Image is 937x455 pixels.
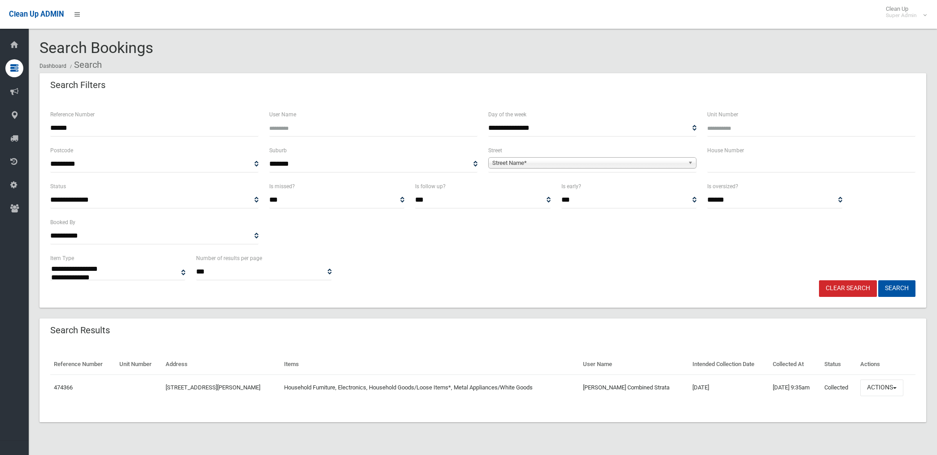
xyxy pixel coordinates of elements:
label: Suburb [269,146,287,155]
label: Booked By [50,217,75,227]
label: House Number [707,146,744,155]
label: Postcode [50,146,73,155]
label: Street [488,146,502,155]
th: User Name [579,354,689,375]
label: Is follow up? [415,181,446,191]
span: Search Bookings [39,39,153,57]
th: Unit Number [116,354,162,375]
label: Is oversized? [707,181,738,191]
th: Actions [857,354,915,375]
label: User Name [269,110,296,119]
button: Actions [860,380,903,396]
label: Item Type [50,253,74,263]
small: Super Admin [886,12,917,19]
a: 474366 [54,384,73,391]
td: Collected [821,375,857,401]
th: Status [821,354,857,375]
label: Number of results per page [196,253,262,263]
span: Street Name* [492,158,684,168]
a: Clear Search [819,280,877,297]
a: Dashboard [39,63,66,69]
span: Clean Up ADMIN [9,10,64,18]
header: Search Results [39,322,121,339]
label: Is early? [561,181,581,191]
header: Search Filters [39,76,116,94]
label: Is missed? [269,181,295,191]
th: Address [162,354,281,375]
th: Items [280,354,579,375]
a: [STREET_ADDRESS][PERSON_NAME] [166,384,260,391]
label: Unit Number [707,110,738,119]
th: Reference Number [50,354,116,375]
th: Intended Collection Date [689,354,770,375]
td: [PERSON_NAME] Combined Strata [579,375,689,401]
li: Search [68,57,102,73]
label: Reference Number [50,110,95,119]
label: Status [50,181,66,191]
span: Clean Up [881,5,926,19]
td: [DATE] [689,375,770,401]
button: Search [878,280,915,297]
th: Collected At [769,354,820,375]
label: Day of the week [488,110,526,119]
td: [DATE] 9:35am [769,375,820,401]
td: Household Furniture, Electronics, Household Goods/Loose Items*, Metal Appliances/White Goods [280,375,579,401]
